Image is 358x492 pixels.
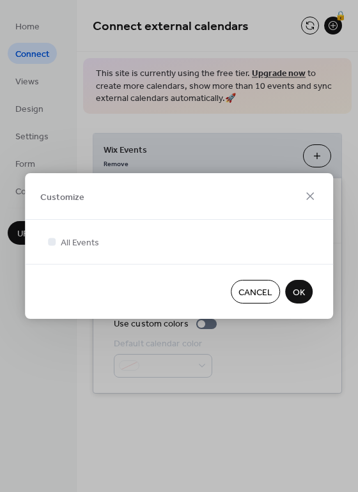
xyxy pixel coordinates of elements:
[238,286,272,300] span: Cancel
[285,280,313,304] button: OK
[293,286,305,300] span: OK
[40,190,84,204] span: Customize
[231,280,280,304] button: Cancel
[61,236,99,250] span: All Events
